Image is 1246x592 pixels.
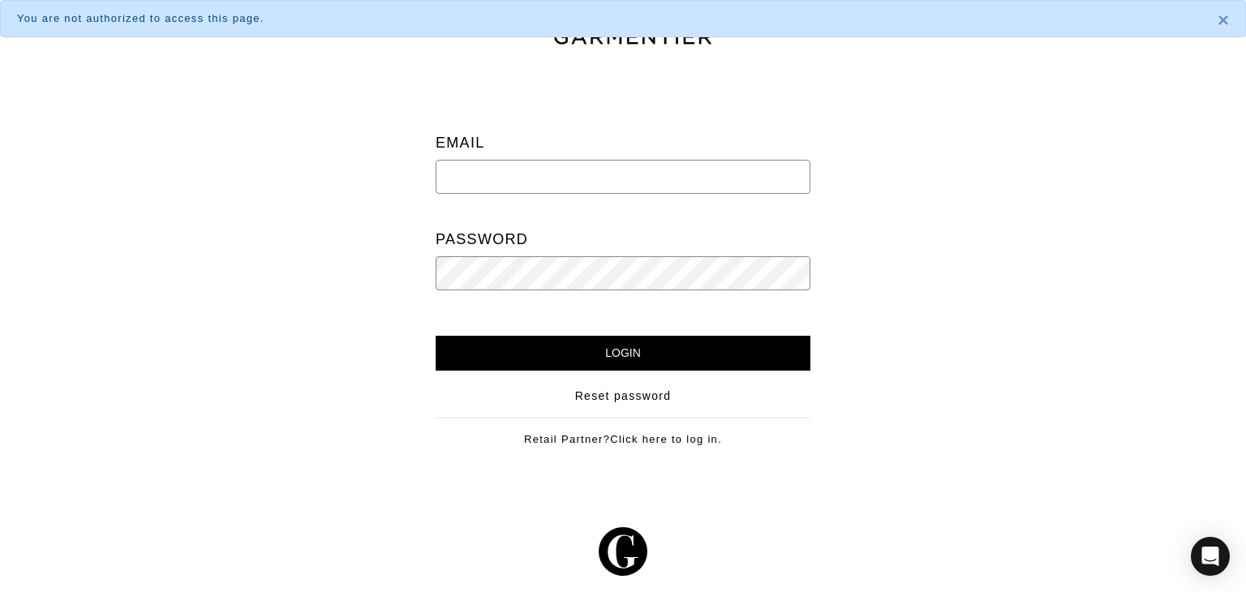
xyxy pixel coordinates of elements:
[1218,9,1229,31] span: ×
[610,433,722,445] a: Click here to log in.
[1191,537,1230,576] div: Open Intercom Messenger
[575,388,672,405] a: Reset password
[436,127,485,160] label: Email
[436,336,810,371] input: Login
[17,11,1193,27] div: You are not authorized to access this page.
[436,223,528,256] label: Password
[436,418,810,448] div: Retail Partner?
[599,527,647,576] img: g-602364139e5867ba59c769ce4266a9601a3871a1516a6a4c3533f4bc45e69684.svg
